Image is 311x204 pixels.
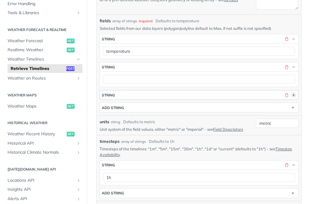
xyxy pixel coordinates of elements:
button: Show subpages for Alerts API [76,196,81,201]
a: Locations APIShow subpages for Locations API [5,176,82,185]
button: Show subpages for Insights API [76,187,81,192]
div: Defaults to 1h [149,139,175,145]
div: required [139,18,152,24]
a: Alerts APIShow subpages for Alerts API [5,194,82,203]
h2: Weather Maps [5,93,82,98]
a: Insights APIShow subpages for Insights API [5,185,82,194]
span: get [67,104,75,109]
span: get [67,39,75,43]
div: string [102,37,115,41]
span: get [67,48,75,52]
h2: Weather Forecast & realtime [5,27,82,33]
h2: [DATE][DOMAIN_NAME] API [5,167,82,172]
button: Delete [284,162,289,168]
span: post [66,66,75,71]
button: Show subpages for Weather on Routes [76,76,81,81]
button: ADD string [100,103,298,112]
div: Defaults to metric [123,119,155,125]
div: array of strings [121,139,146,144]
span: Historical Climate Normals [8,149,75,155]
span: Locations API [8,177,75,184]
button: Delete [284,64,289,70]
span: Weather Forecast [8,38,65,44]
button: Show subpages for Historical Climate Normals [76,150,81,155]
span: Historical API [8,140,75,146]
a: Weather Mapsget [5,102,82,111]
a: Retrieve Timelinespost [8,64,82,73]
span: Alerts API [8,196,75,202]
div: string [102,65,115,69]
span: Weather on Routes [8,75,75,81]
h2: Historical Weather [5,120,82,126]
span: Retrieve Timelines [11,66,65,72]
button: string [100,161,298,170]
button: Hide [291,36,296,42]
a: Weather Forecastget [5,36,82,46]
div: string [111,119,120,125]
div: string [102,163,115,167]
button: Delete [284,36,289,42]
a: Weather TimelinesHide subpages for Weather Timelines [5,55,82,64]
span: get [67,132,75,137]
label: units [100,119,109,125]
a: Weather on RoutesShow subpages for Weather on Routes [5,74,82,83]
div: Defaults to temperature [155,18,199,24]
span: Weather Timelines [8,56,75,62]
button: ADD string [100,189,298,198]
a: Weather Recent Historyget [5,130,82,139]
button: Show subpages for Locations API [76,178,81,183]
div: ADD string [102,191,124,195]
a: Historical APIShow subpages for Historical API [5,139,82,148]
p: Unit system of the field values, either "metric" or "imperial" - see [100,127,254,132]
span: fields [100,18,111,24]
div: string [102,93,115,97]
button: string [100,62,298,71]
button: string [100,34,298,43]
p: Timesteps of the timelines: "1m", "5m", "15m", "30m", "1h", "1d" or "current" (defaults to "1h") ... [100,146,298,157]
button: Hide [291,162,296,168]
span: Error Handling [8,1,81,7]
button: Show subpages for Historical API [76,141,81,146]
button: Hide subpages for Weather Timelines [76,57,81,62]
button: string [100,90,298,99]
a: Realtime Weatherget [5,46,82,55]
span: Insights API [8,187,75,193]
button: Show [291,92,296,98]
p: Selected fields from our data layers (polygon/polyline default to Max, if not suffix is not speci... [100,26,298,31]
a: Field Descriptors [213,127,243,132]
span: Weather Recent History [8,131,65,137]
span: Tools & Libraries [8,10,75,16]
span: timesteps [100,138,120,145]
span: Weather Maps [8,103,65,109]
div: ADD string [102,105,124,110]
button: Hide [291,64,296,70]
a: Tools & LibrariesShow subpages for Tools & Libraries [5,8,82,17]
div: array of strings [112,18,137,24]
a: Historical Climate NormalsShow subpages for Historical Climate Normals [5,148,82,157]
a: Timestep Availability [100,146,292,157]
span: Realtime Weather [8,47,65,53]
button: Show subpages for Tools & Libraries [76,11,81,15]
button: Delete [284,92,289,98]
